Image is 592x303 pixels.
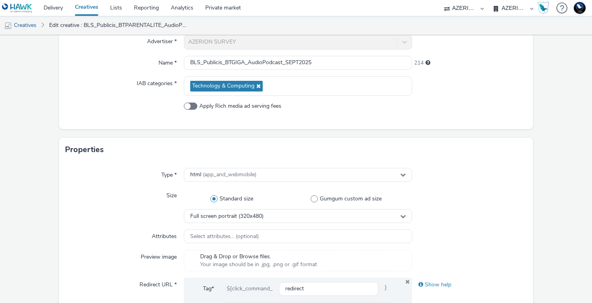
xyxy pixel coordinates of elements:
[155,56,180,67] label: Name *
[203,171,256,178] span: (app_and_webmobile)
[65,144,104,156] h3: Properties
[537,2,549,14] img: Hawk Academy
[144,34,180,46] label: Advertiser *
[184,56,412,70] input: Name
[158,168,180,179] label: Type *
[574,2,586,14] img: Support Hawk
[199,102,281,110] span: Apply Rich media ad serving fees
[190,172,256,178] span: html
[136,278,180,289] label: Redirect URL *
[190,213,264,220] span: Full screen portrait (320x480)
[163,189,180,200] label: Size
[2,3,32,13] img: undefined Logo
[320,195,382,203] span: Gumgum custom ad size
[134,76,180,88] label: IAB categories *
[200,253,317,261] span: Drag & Drop or Browse files.
[426,59,430,67] div: Maximum 255 characters
[537,2,552,14] a: Hawk Academy
[4,22,12,30] img: mobile
[45,16,193,35] a: Edit creative : BLS_Publicis_BTPARENTALITE_AudioPodcast_Juillet2025 (copy)
[192,83,254,90] span: Technology & Computing
[220,195,253,203] span: Standard size
[414,59,424,67] span: 214
[200,261,317,269] span: Your image should be in .jpg, .png or .gif format
[190,233,259,240] span: Select attributes... (optional)
[137,250,180,261] label: Preview image
[378,282,393,296] span: }
[149,229,180,240] label: Attributes
[412,278,526,292] div: Show help
[220,282,279,296] div: ${click_command_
